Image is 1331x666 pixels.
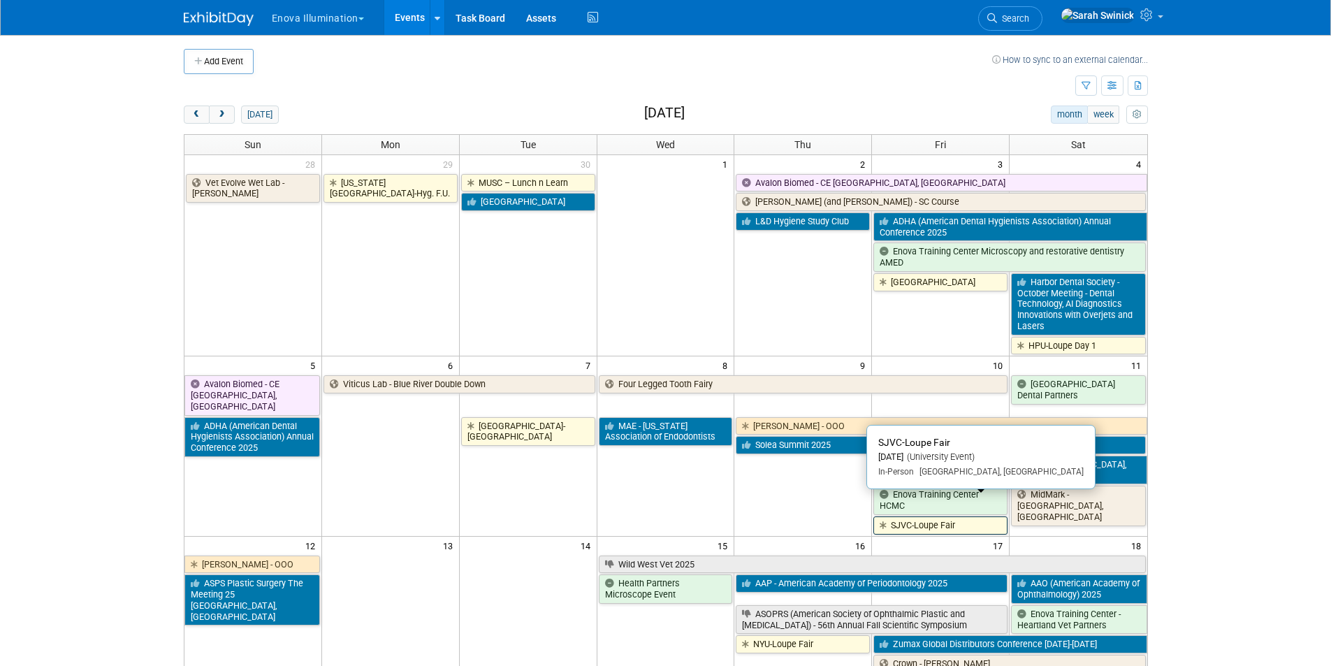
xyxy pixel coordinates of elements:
[323,174,458,203] a: [US_STATE][GEOGRAPHIC_DATA]-Hyg. F.U.
[903,451,975,462] span: (University Event)
[1011,574,1147,603] a: AAO (American Academy of Ophthalmology) 2025
[521,139,536,150] span: Tue
[873,486,1008,514] a: Enova Training Center HCMC
[461,174,595,192] a: MUSC – Lunch n Learn
[1061,8,1135,23] img: Sarah Swinick
[184,574,320,625] a: ASPS Plastic Surgery The Meeting 25 [GEOGRAPHIC_DATA], [GEOGRAPHIC_DATA]
[935,139,946,150] span: Fri
[184,556,320,574] a: [PERSON_NAME] - OOO
[579,155,597,173] span: 30
[599,574,733,603] a: Health Partners Microscope Event
[1071,139,1086,150] span: Sat
[323,375,595,393] a: Viticus Lab - Blue River Double Down
[859,155,871,173] span: 2
[184,12,254,26] img: ExhibitDay
[599,417,733,446] a: MAE - [US_STATE] Association of Endodontists
[184,375,320,415] a: Avalon Biomed - CE [GEOGRAPHIC_DATA], [GEOGRAPHIC_DATA]
[1011,273,1145,335] a: Harbor Dental Society - October Meeting - Dental Technology, AI Diagnostics Innovations with Over...
[1011,337,1145,355] a: HPU-Loupe Day 1
[184,49,254,74] button: Add Event
[1130,537,1147,554] span: 18
[584,356,597,374] span: 7
[1011,375,1145,404] a: [GEOGRAPHIC_DATA] Dental Partners
[736,574,1008,593] a: AAP - American Academy of Periodontology 2025
[1135,155,1147,173] span: 4
[599,375,1008,393] a: Four Legged Tooth Fairy
[978,6,1042,31] a: Search
[304,537,321,554] span: 12
[241,106,278,124] button: [DATE]
[873,242,1145,271] a: Enova Training Center Microscopy and restorative dentistry AMED
[736,635,870,653] a: NYU-Loupe Fair
[873,516,1008,535] a: SJVC-Loupe Fair
[997,13,1029,24] span: Search
[721,356,734,374] span: 8
[721,155,734,173] span: 1
[461,417,595,446] a: [GEOGRAPHIC_DATA]-[GEOGRAPHIC_DATA]
[184,417,320,457] a: ADHA (American Dental Hygienists Association) Annual Conference 2025
[873,212,1147,241] a: ADHA (American Dental Hygienists Association) Annual Conference 2025
[461,193,595,211] a: [GEOGRAPHIC_DATA]
[736,417,1147,435] a: [PERSON_NAME] - OOO
[1011,605,1147,634] a: Enova Training Center - Heartland Vet Partners
[579,537,597,554] span: 14
[716,537,734,554] span: 15
[184,106,210,124] button: prev
[442,537,459,554] span: 13
[878,437,950,448] span: SJVC-Loupe Fair
[878,467,914,477] span: In-Person
[209,106,235,124] button: next
[878,451,1084,463] div: [DATE]
[245,139,261,150] span: Sun
[1051,106,1088,124] button: month
[304,155,321,173] span: 28
[794,139,811,150] span: Thu
[656,139,675,150] span: Wed
[446,356,459,374] span: 6
[736,212,870,231] a: L&D Hygiene Study Club
[854,537,871,554] span: 16
[1130,356,1147,374] span: 11
[381,139,400,150] span: Mon
[859,356,871,374] span: 9
[914,467,1084,477] span: [GEOGRAPHIC_DATA], [GEOGRAPHIC_DATA]
[996,155,1009,173] span: 3
[1126,106,1147,124] button: myCustomButton
[186,174,320,203] a: Vet Evolve Wet Lab - [PERSON_NAME]
[736,436,1145,454] a: Solea Summit 2025
[991,537,1009,554] span: 17
[873,273,1008,291] a: [GEOGRAPHIC_DATA]
[644,106,685,121] h2: [DATE]
[1011,486,1145,526] a: MidMark - [GEOGRAPHIC_DATA], [GEOGRAPHIC_DATA]
[309,356,321,374] span: 5
[992,55,1148,65] a: How to sync to an external calendar...
[1133,110,1142,120] i: Personalize Calendar
[991,356,1009,374] span: 10
[873,635,1147,653] a: Zumax Global Distributors Conference [DATE]-[DATE]
[736,193,1145,211] a: [PERSON_NAME] (and [PERSON_NAME]) - SC Course
[736,174,1147,192] a: Avalon Biomed - CE [GEOGRAPHIC_DATA], [GEOGRAPHIC_DATA]
[599,556,1146,574] a: Wild West Vet 2025
[442,155,459,173] span: 29
[1087,106,1119,124] button: week
[736,605,1008,634] a: ASOPRS (American Society of Ophthalmic Plastic and [MEDICAL_DATA]) - 56th Annual Fall Scientific ...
